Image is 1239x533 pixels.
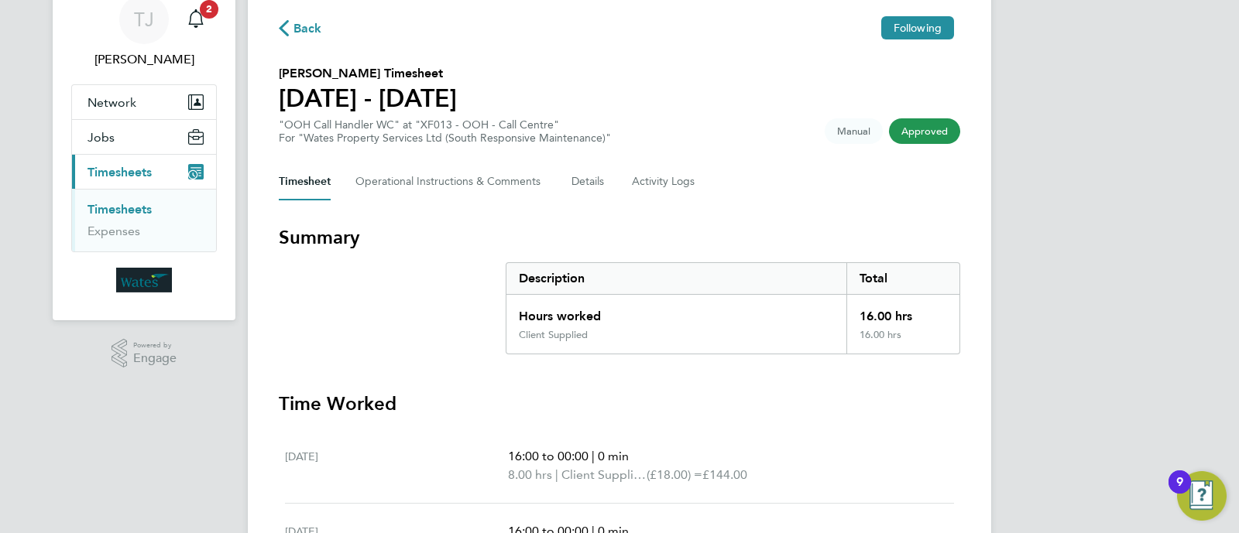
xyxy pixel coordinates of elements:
a: Go to home page [71,268,217,292]
span: 0 min [598,449,629,463]
span: Timesheets [88,165,152,179]
span: Jobs [88,130,115,145]
span: Network [88,95,136,110]
span: Following [894,21,942,35]
button: Activity Logs [632,163,697,200]
span: 16:00 to 00:00 [508,449,589,463]
span: Engage [133,352,177,365]
span: Client Supplied [561,466,647,484]
span: 8.00 hrs [508,467,552,482]
button: Following [881,16,954,39]
div: Timesheets [72,189,216,251]
button: Timesheets [72,155,216,189]
span: This timesheet has been approved. [889,118,960,144]
span: Back [293,19,322,38]
a: Timesheets [88,202,152,217]
span: Powered by [133,339,177,352]
button: Open Resource Center, 9 new notifications [1177,471,1227,521]
img: wates-logo-retina.png [116,268,172,292]
div: Total [846,263,959,294]
button: Operational Instructions & Comments [355,163,547,200]
button: Back [279,18,322,37]
div: 16.00 hrs [846,295,959,329]
div: For "Wates Property Services Ltd (South Responsive Maintenance)" [279,132,611,145]
button: Jobs [72,120,216,154]
h3: Time Worked [279,391,960,416]
span: | [555,467,558,482]
button: Details [571,163,607,200]
h2: [PERSON_NAME] Timesheet [279,64,457,83]
h1: [DATE] - [DATE] [279,83,457,114]
div: Description [506,263,846,294]
div: 16.00 hrs [846,329,959,354]
div: 9 [1176,482,1183,502]
span: | [592,449,595,463]
button: Timesheet [279,163,331,200]
span: This timesheet was manually created. [825,118,883,144]
span: TJ [134,9,154,29]
a: Powered byEngage [112,339,177,368]
div: Client Supplied [519,329,588,341]
div: Summary [506,262,960,354]
div: "OOH Call Handler WC" at "XF013 - OOH - Call Centre" [279,118,611,145]
h3: Summary [279,225,960,250]
div: Hours worked [506,295,846,329]
button: Network [72,85,216,119]
a: Expenses [88,224,140,238]
span: Tasrin Jahan [71,50,217,69]
div: [DATE] [285,447,508,484]
span: £144.00 [702,467,747,482]
span: (£18.00) = [647,467,702,482]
